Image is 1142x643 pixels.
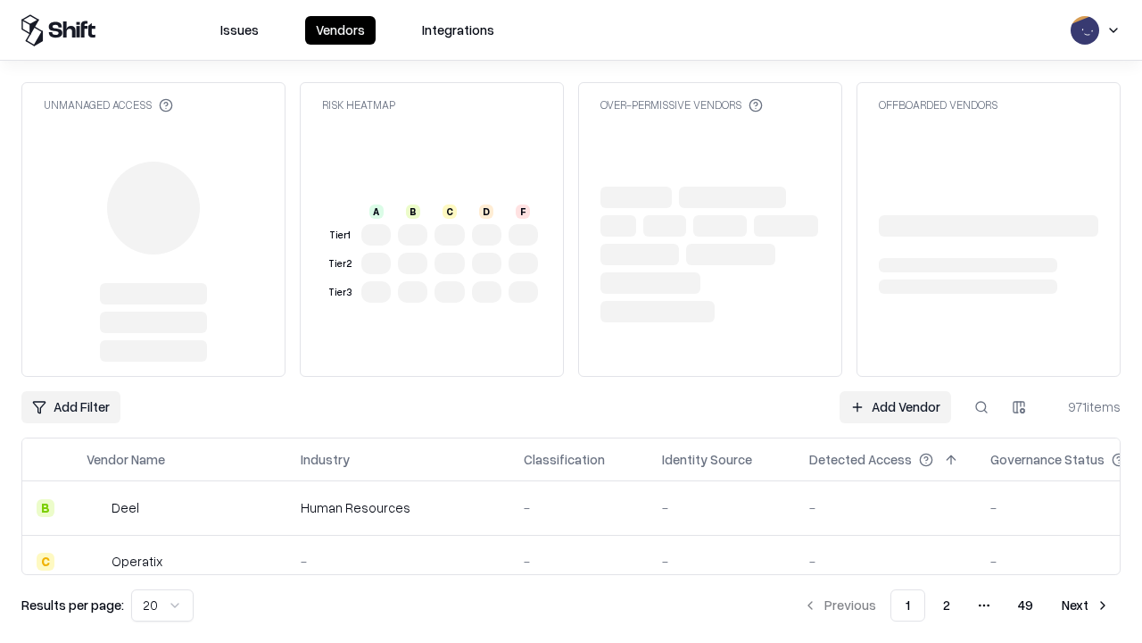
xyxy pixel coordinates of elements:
div: Governance Status [990,450,1105,469]
div: Deel [112,498,139,517]
div: A [369,205,384,219]
div: Classification [524,450,605,469]
div: Identity Source [662,450,752,469]
button: Vendors [305,16,376,45]
div: - [524,498,633,517]
img: Deel [87,499,104,517]
div: C [443,205,457,219]
div: - [662,498,781,517]
img: Operatix [87,553,104,571]
div: Risk Heatmap [322,97,395,113]
div: Tier 1 [326,228,354,243]
div: C [37,553,54,571]
p: Results per page: [21,596,124,614]
button: 1 [890,589,925,622]
div: - [809,552,962,571]
div: F [516,205,530,219]
div: Unmanaged Access [44,97,173,113]
div: Industry [301,450,350,469]
div: - [524,552,633,571]
div: - [662,552,781,571]
div: D [479,205,493,219]
nav: pagination [792,589,1121,622]
div: - [301,552,495,571]
button: Issues [210,16,269,45]
div: B [37,499,54,517]
div: Tier 2 [326,256,354,271]
div: Detected Access [809,450,912,469]
div: Human Resources [301,498,495,517]
div: Vendor Name [87,450,165,469]
div: Operatix [112,552,162,571]
div: Tier 3 [326,285,354,300]
a: Add Vendor [840,391,951,423]
div: B [406,205,420,219]
button: 49 [1004,589,1047,622]
button: Next [1051,589,1121,622]
button: 2 [929,589,964,622]
button: Integrations [411,16,505,45]
div: Offboarded Vendors [879,97,997,113]
div: - [809,498,962,517]
div: 971 items [1049,397,1121,416]
div: Over-Permissive Vendors [600,97,763,113]
button: Add Filter [21,391,120,423]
